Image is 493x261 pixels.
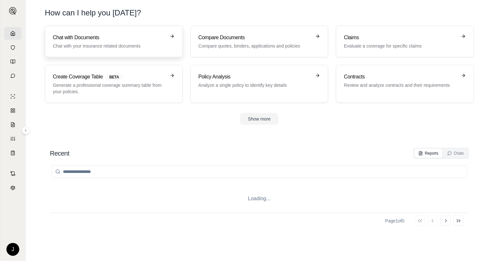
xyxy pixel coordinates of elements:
[4,181,22,194] a: Legal Search Engine
[344,34,457,41] h3: Claims
[53,34,166,41] h3: Chat with Documents
[198,43,311,49] p: Compare quotes, binders, applications and policies
[45,65,183,103] a: Create Coverage TableBETAGenerate a professional coverage summary table from your policies.
[9,7,17,15] img: Expand sidebar
[198,34,311,41] h3: Compare Documents
[4,55,22,68] a: Prompt Library
[50,184,469,213] div: Loading...
[418,151,438,156] div: Reports
[4,27,22,40] a: Home
[4,41,22,54] a: Documents Vault
[344,73,457,81] h3: Contracts
[344,43,457,49] p: Evaluate a coverage for specific claims
[6,243,19,256] div: J
[53,73,166,81] h3: Create Coverage Table
[50,149,69,158] h2: Recent
[447,151,464,156] div: Chats
[415,149,442,158] button: Reports
[444,149,468,158] button: Chats
[53,82,166,95] p: Generate a professional coverage summary table from your policies.
[240,113,278,125] button: Show more
[4,132,22,145] a: Custom Report
[4,69,22,82] a: Chat
[336,26,474,57] a: ClaimsEvaluate a coverage for specific claims
[4,104,22,117] a: Policy Comparisons
[4,118,22,131] a: Claim Coverage
[4,167,22,180] a: Contract Analysis
[4,147,22,159] a: Coverage Table
[190,65,328,103] a: Policy AnalysisAnalyze a single policy to identify key details
[4,90,22,103] a: Single Policy
[45,26,183,57] a: Chat with DocumentsChat with your insurance related documents
[45,8,474,18] h1: How can I help you [DATE]?
[190,26,328,57] a: Compare DocumentsCompare quotes, binders, applications and policies
[198,82,311,88] p: Analyze a single policy to identify key details
[198,73,311,81] h3: Policy Analysis
[336,65,474,103] a: ContractsReview and analyze contracts and their requirements
[6,4,19,17] button: Expand sidebar
[53,43,166,49] p: Chat with your insurance related documents
[385,218,405,224] div: Page 1 of 0
[105,74,123,81] span: BETA
[344,82,457,88] p: Review and analyze contracts and their requirements
[22,127,30,134] button: Expand sidebar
